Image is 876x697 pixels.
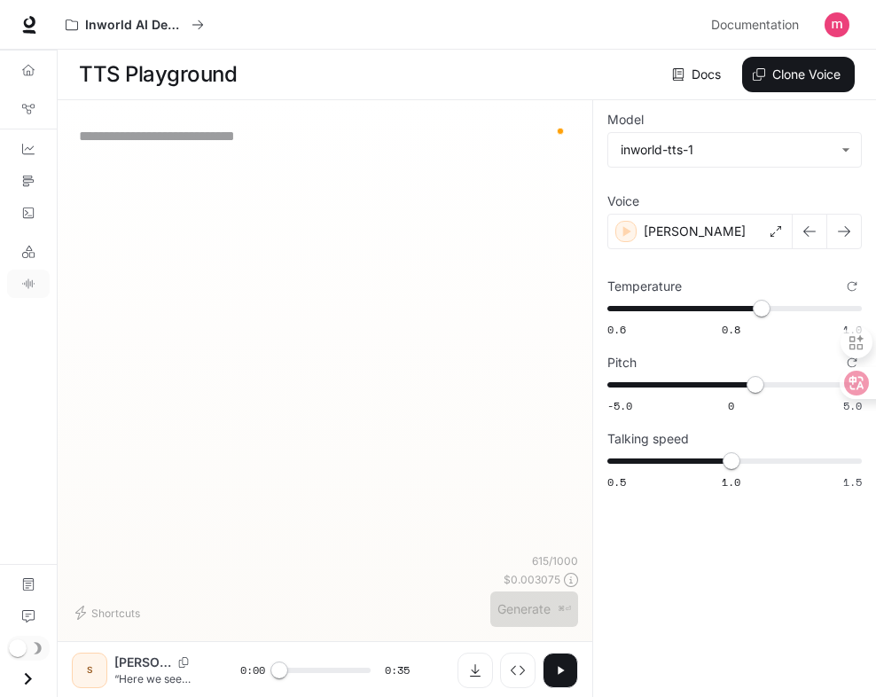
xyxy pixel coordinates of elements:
a: TTS Playground [7,270,50,298]
div: inworld-tts-1 [608,133,861,167]
p: [PERSON_NAME] [114,654,171,671]
p: 615 / 1000 [532,553,578,568]
p: Temperature [607,280,682,293]
textarea: To enrich screen reader interactions, please activate Accessibility in Grammarly extension settings [79,126,571,146]
button: Copy Voice ID [171,657,196,668]
p: Pitch [607,356,637,369]
span: 0.5 [607,474,626,489]
p: “Here we see the growth of labor productivity in the [GEOGRAPHIC_DATA] from [DATE] to [DATE]. Fro... [114,671,199,686]
p: [PERSON_NAME] [644,223,746,240]
a: Overview [7,56,50,84]
h1: TTS Playground [79,57,237,92]
span: 5.0 [843,398,862,413]
button: Open drawer [8,661,48,697]
span: Documentation [711,14,799,36]
span: -5.0 [607,398,632,413]
p: Model [607,114,644,126]
button: Shortcuts [72,599,147,627]
a: Graph Registry [7,95,50,123]
span: 0.8 [722,322,740,337]
div: inworld-tts-1 [621,141,833,159]
p: Voice [607,195,639,208]
button: All workspaces [58,7,212,43]
img: User avatar [825,12,849,37]
a: Docs [669,57,728,92]
button: User avatar [819,7,855,43]
a: Logs [7,199,50,227]
span: 1.0 [722,474,740,489]
p: Talking speed [607,433,689,445]
button: Clone Voice [742,57,855,92]
span: Dark mode toggle [9,638,27,657]
a: Traces [7,167,50,195]
span: 0.6 [607,322,626,337]
p: $ 0.003075 [504,572,560,587]
a: LLM Playground [7,238,50,266]
div: S [75,656,104,685]
span: 0 [728,398,734,413]
a: Documentation [704,7,812,43]
button: Inspect [500,653,536,688]
span: 0:00 [240,662,265,679]
a: Documentation [7,570,50,599]
span: 0:35 [385,662,410,679]
a: Dashboards [7,135,50,163]
button: Download audio [458,653,493,688]
a: Feedback [7,602,50,630]
p: Inworld AI Demos [85,18,184,33]
button: Reset to default [842,277,862,296]
span: 1.5 [843,474,862,489]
